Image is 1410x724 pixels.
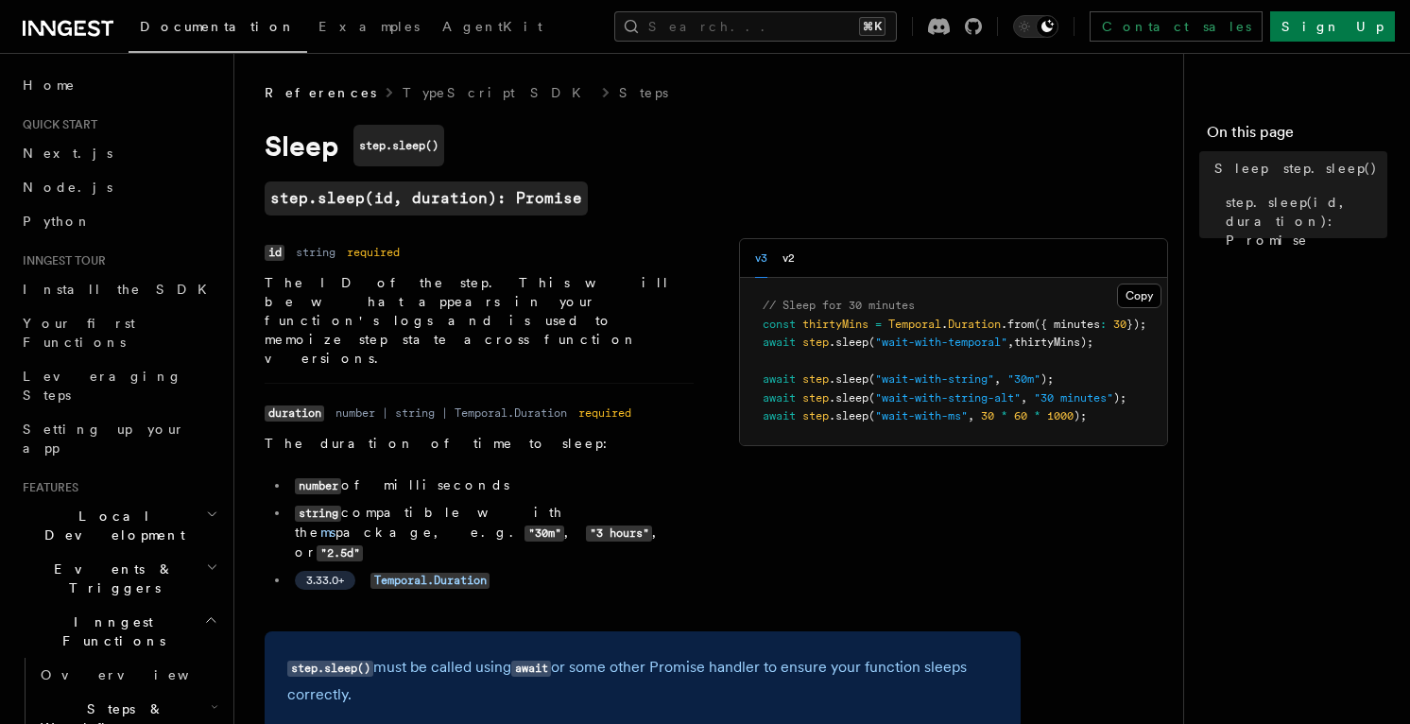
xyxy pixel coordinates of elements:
[442,19,542,34] span: AgentKit
[370,572,490,587] a: Temporal.Duration
[859,17,886,36] kbd: ⌘K
[1270,11,1395,42] a: Sign Up
[287,661,373,677] code: step.sleep()
[868,372,875,386] span: (
[265,434,694,453] p: The duration of time to sleep:
[33,658,222,692] a: Overview
[15,117,97,132] span: Quick start
[403,83,593,102] a: TypeScript SDK
[307,6,431,51] a: Examples
[829,336,868,349] span: .sleep
[802,336,829,349] span: step
[619,83,668,102] a: Steps
[15,507,206,544] span: Local Development
[129,6,307,53] a: Documentation
[265,273,694,368] p: The ID of the step. This will be what appears in your function's logs and is used to memoize step...
[265,181,588,215] a: step.sleep(id, duration): Promise
[15,272,222,306] a: Install the SDK
[614,11,897,42] button: Search...⌘K
[15,204,222,238] a: Python
[1113,391,1126,405] span: );
[829,409,868,422] span: .sleep
[15,359,222,412] a: Leveraging Steps
[1074,409,1087,422] span: );
[265,125,1021,166] h1: Sleep
[289,475,694,495] li: of milliseconds
[586,526,652,542] code: "3 hours"
[15,552,222,605] button: Events & Triggers
[287,654,998,708] p: must be called using or some other Promise handler to ensure your function sleeps correctly.
[868,336,875,349] span: (
[994,372,1001,386] span: ,
[1226,193,1387,250] span: step.sleep(id, duration): Promise
[802,409,829,422] span: step
[15,170,222,204] a: Node.js
[295,506,341,522] code: string
[306,573,344,588] span: 3.33.0+
[140,19,296,34] span: Documentation
[875,372,994,386] span: "wait-with-string"
[1113,318,1126,331] span: 30
[755,239,767,278] button: v3
[353,125,444,166] code: step.sleep()
[1100,318,1107,331] span: :
[763,409,796,422] span: await
[1007,336,1014,349] span: ,
[335,405,567,421] dd: number | string | Temporal.Duration
[875,409,968,422] span: "wait-with-ms"
[511,661,551,677] code: await
[23,369,182,403] span: Leveraging Steps
[23,214,92,229] span: Python
[15,499,222,552] button: Local Development
[15,612,204,650] span: Inngest Functions
[15,480,78,495] span: Features
[1214,159,1378,178] span: Sleep step.sleep()
[431,6,554,51] a: AgentKit
[948,318,1001,331] span: Duration
[868,391,875,405] span: (
[296,245,335,260] dd: string
[318,19,420,34] span: Examples
[1014,409,1027,422] span: 60
[23,422,185,456] span: Setting up your app
[23,316,135,350] span: Your first Functions
[763,391,796,405] span: await
[875,391,1021,405] span: "wait-with-string-alt"
[1014,336,1093,349] span: thirtyMins);
[868,409,875,422] span: (
[265,245,284,261] code: id
[15,412,222,465] a: Setting up your app
[370,573,490,589] code: Temporal.Duration
[1001,318,1034,331] span: .from
[829,391,868,405] span: .sleep
[1126,318,1146,331] span: });
[1021,391,1027,405] span: ,
[763,318,796,331] span: const
[23,282,218,297] span: Install the SDK
[320,525,335,540] a: ms
[1034,318,1100,331] span: ({ minutes
[23,146,112,161] span: Next.js
[968,409,974,422] span: ,
[1117,284,1161,308] button: Copy
[265,83,376,102] span: References
[1090,11,1263,42] a: Contact sales
[875,318,882,331] span: =
[289,503,694,562] li: compatible with the package, e.g. , , or
[763,336,796,349] span: await
[1034,391,1113,405] span: "30 minutes"
[15,68,222,102] a: Home
[802,391,829,405] span: step
[265,405,324,422] code: duration
[888,318,941,331] span: Temporal
[1047,409,1074,422] span: 1000
[782,239,795,278] button: v2
[1013,15,1058,38] button: Toggle dark mode
[763,372,796,386] span: await
[1007,372,1040,386] span: "30m"
[1218,185,1387,257] a: step.sleep(id, duration): Promise
[875,336,1007,349] span: "wait-with-temporal"
[802,318,868,331] span: thirtyMins
[1040,372,1054,386] span: );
